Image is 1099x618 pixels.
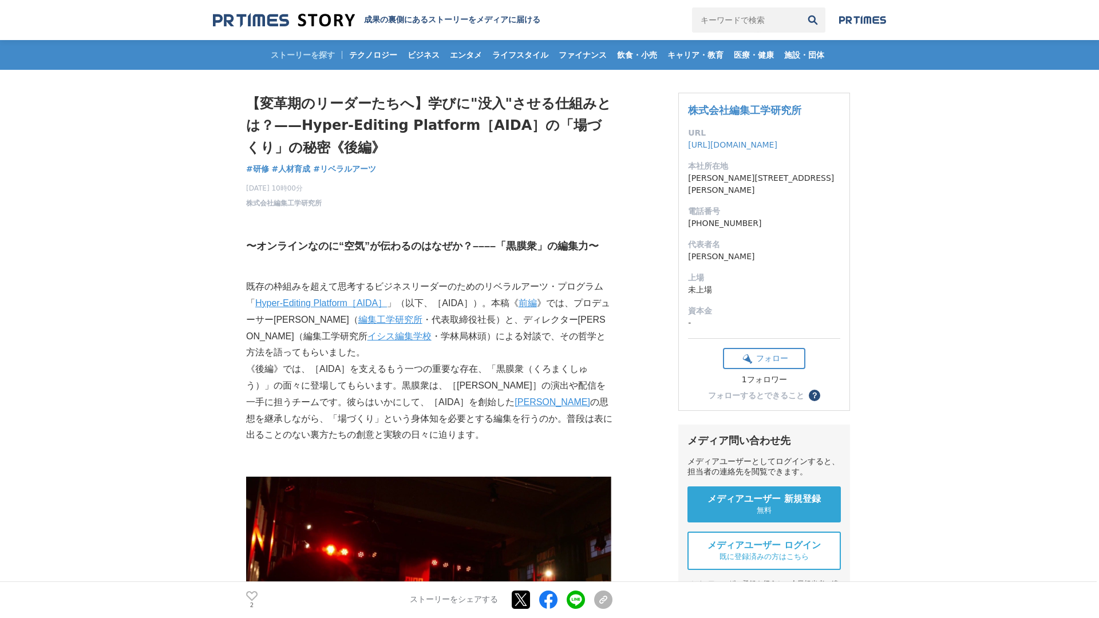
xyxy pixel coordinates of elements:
[246,279,612,361] p: 既存の枠組みを超えて思考するビジネスリーダーのためのリベラルアーツ・プログラム「 」（以下、［AIDA］）。本稿《 》では、プロデューサー[PERSON_NAME]（ ・代表取締役社長）と、ディ...
[688,172,840,196] dd: [PERSON_NAME][STREET_ADDRESS][PERSON_NAME]
[345,50,402,60] span: テクノロジー
[688,317,840,329] dd: -
[688,205,840,217] dt: 電話番号
[246,603,258,608] p: 2
[723,375,805,385] div: 1フォロワー
[707,540,821,552] span: メディアユーザー ログイン
[688,140,777,149] a: [URL][DOMAIN_NAME]
[708,391,804,399] div: フォローするとできること
[692,7,800,33] input: キーワードで検索
[688,127,840,139] dt: URL
[488,50,553,60] span: ライフスタイル
[688,239,840,251] dt: 代表者名
[839,15,886,25] img: prtimes
[367,331,432,341] a: イシス編集学校
[729,50,778,60] span: 医療・健康
[364,15,540,25] h2: 成果の裏側にあるストーリーをメディアに届ける
[410,595,498,605] p: ストーリーをシェアする
[688,251,840,263] dd: [PERSON_NAME]
[554,40,611,70] a: ファイナンス
[780,50,829,60] span: 施設・団体
[612,40,662,70] a: 飲食・小売
[688,272,840,284] dt: 上場
[811,391,819,399] span: ？
[688,217,840,229] dd: [PHONE_NUMBER]
[358,315,422,324] a: 編集工学研究所
[246,361,612,443] p: 《後編》では、［AIDA］を支えるもう一つの重要な存在、「黒膜衆（くろまくしゅう）」の面々に登場してもらいます。黒膜衆は、［[PERSON_NAME]］の演出や配信を一手に担うチームです。彼らは...
[403,50,444,60] span: ビジネス
[729,40,778,70] a: 医療・健康
[780,40,829,70] a: 施設・団体
[688,305,840,317] dt: 資本金
[723,348,805,369] button: フォロー
[688,284,840,296] dd: 未上場
[313,163,376,175] a: #リベラルアーツ
[687,434,841,447] div: メディア問い合わせ先
[688,104,801,116] a: 株式会社編集工学研究所
[612,50,662,60] span: 飲食・小売
[663,50,728,60] span: キャリア・教育
[313,164,376,174] span: #リベラルアーツ
[488,40,553,70] a: ライフスタイル
[246,238,612,255] h3: 〜オンラインなのに“空気”が伝わるのはなぜか？––––「黒膜衆」の編集力〜
[345,40,402,70] a: テクノロジー
[445,40,487,70] a: エンタメ
[403,40,444,70] a: ビジネス
[213,13,355,28] img: 成果の裏側にあるストーリーをメディアに届ける
[800,7,825,33] button: 検索
[515,397,590,407] a: [PERSON_NAME]
[720,552,809,562] span: 既に登録済みの方はこちら
[246,93,612,159] h1: 【変革期のリーダーたちへ】学びに"没入"させる仕組みとは？——Hyper-Editing Platform［AIDA］の「場づくり」の秘密《後編》
[809,390,820,401] button: ？
[246,164,269,174] span: #研修
[255,298,387,308] a: Hyper-Editing Platform［AIDA］
[757,505,772,516] span: 無料
[246,198,322,208] a: 株式会社編集工学研究所
[213,13,540,28] a: 成果の裏側にあるストーリーをメディアに届ける 成果の裏側にあるストーリーをメディアに届ける
[554,50,611,60] span: ファイナンス
[246,183,322,193] span: [DATE] 10時00分
[707,493,821,505] span: メディアユーザー 新規登録
[687,532,841,570] a: メディアユーザー ログイン 既に登録済みの方はこちら
[272,163,311,175] a: #人材育成
[688,160,840,172] dt: 本社所在地
[687,457,841,477] div: メディアユーザーとしてログインすると、担当者の連絡先を閲覧できます。
[519,298,537,308] a: 前編
[272,164,311,174] span: #人材育成
[687,486,841,522] a: メディアユーザー 新規登録 無料
[663,40,728,70] a: キャリア・教育
[246,163,269,175] a: #研修
[445,50,487,60] span: エンタメ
